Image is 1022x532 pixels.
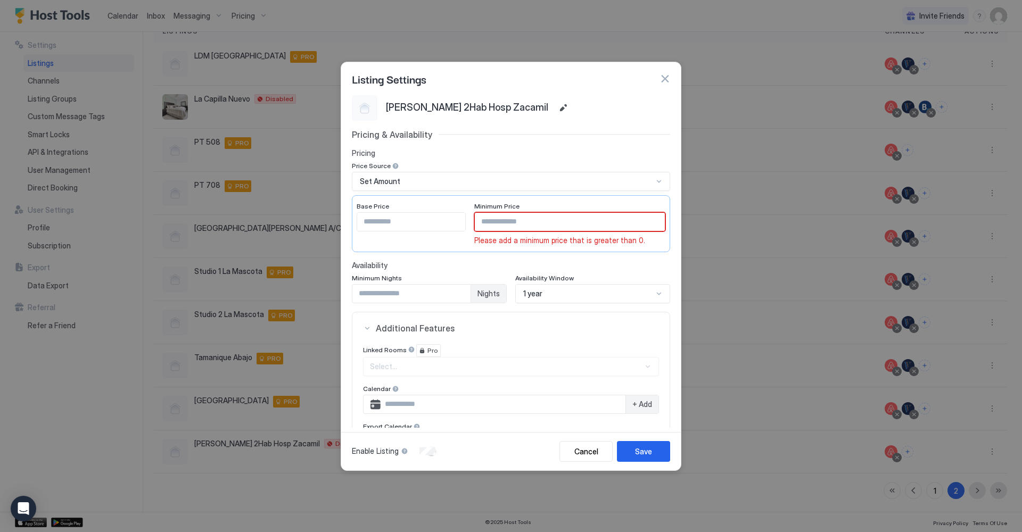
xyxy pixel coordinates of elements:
[559,441,613,462] button: Cancel
[352,344,670,462] section: Additional Features
[515,274,574,282] span: Availability Window
[11,496,36,521] div: Open Intercom Messenger
[352,446,399,456] span: Enable Listing
[352,285,471,303] input: Input Field
[352,274,402,282] span: Minimum Nights
[357,202,389,210] span: Base Price
[427,346,438,355] span: Pro
[475,213,665,231] input: Input Field
[352,261,670,270] span: Availability
[360,177,400,186] span: Set Amount
[363,385,391,393] span: Calendar
[376,323,659,334] span: Additional Features
[363,422,412,430] span: Export Calendar
[523,289,542,298] span: 1 year
[352,129,432,140] span: Pricing & Availability
[474,202,520,210] span: Minimum Price
[352,71,426,87] span: Listing Settings
[357,213,465,231] input: Input Field
[386,99,548,116] span: [PERSON_NAME] 2Hab Hosp Zacamil
[474,236,645,245] span: Please add a minimum price that is greater than 0.
[352,148,670,158] span: Pricing
[352,162,391,170] span: Price Source
[574,446,598,457] div: Cancel
[635,446,652,457] div: Save
[381,395,625,413] input: Input Field
[557,102,570,114] button: Edit
[352,312,670,344] button: Additional Features
[363,346,407,354] span: Linked Rooms
[632,400,652,409] span: + Add
[477,289,500,298] span: Nights
[617,441,670,462] button: Save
